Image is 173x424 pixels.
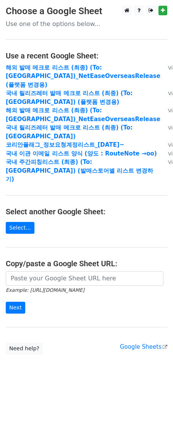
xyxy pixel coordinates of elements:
[6,6,167,17] h3: Choose a Google Sheet
[6,222,34,234] a: Select...
[6,141,124,148] a: 코리안플래그_정보요청계정리스트_[DATE]~
[6,107,160,123] a: 해외 발매 메크로 리스트 (최종) (To: [GEOGRAPHIC_DATA])_NetEaseOverseasRelease
[6,159,153,183] a: 국내 주간피칭리스트 (최종) (To:[GEOGRAPHIC_DATA]) (발매스토어별 리스트 변경하기)
[6,207,167,216] h4: Select another Google Sheet:
[6,90,132,105] a: 국내 릴리즈레터 발매 메크로 리스트 (최종) (To:[GEOGRAPHIC_DATA]) (플랫폼 변경용)
[6,287,84,293] small: Example: [URL][DOMAIN_NAME]
[120,343,167,350] a: Google Sheets
[6,271,163,286] input: Paste your Google Sheet URL here
[6,20,167,28] p: Use one of the options below...
[6,150,157,157] a: 국내 이관 이메일 리스트 양식 (양도 : RouteNote →oo)
[6,343,43,354] a: Need help?
[6,302,25,314] input: Next
[6,259,167,268] h4: Copy/paste a Google Sheet URL:
[6,64,160,88] a: 해외 발매 메크로 리스트 (최종) (To: [GEOGRAPHIC_DATA])_NetEaseOverseasRelease (플랫폼 변경용)
[6,124,132,140] a: 국내 릴리즈레터 발매 메크로 리스트 (최종) (To:[GEOGRAPHIC_DATA])
[6,51,167,60] h4: Use a recent Google Sheet:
